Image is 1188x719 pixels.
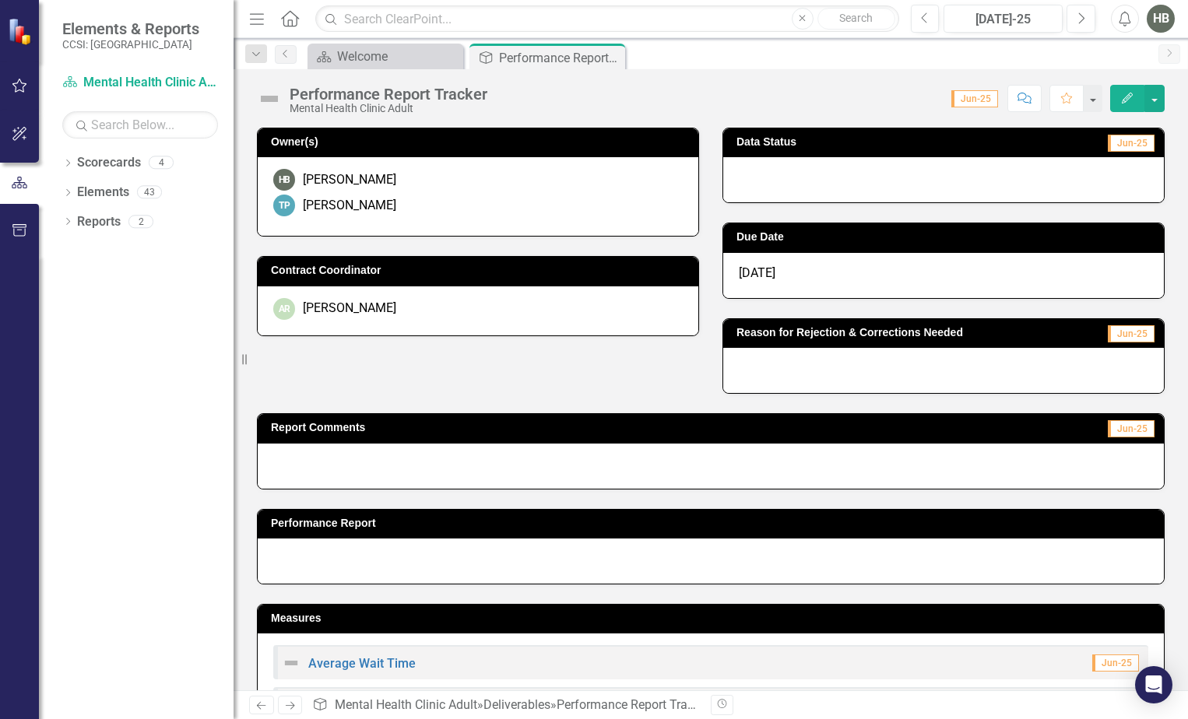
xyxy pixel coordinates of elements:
div: HB [273,169,295,191]
span: Elements & Reports [62,19,199,38]
h3: Reason for Rejection & Corrections Needed [736,327,1082,338]
div: Performance Report Tracker [557,697,710,712]
span: Jun-25 [1108,325,1155,342]
h3: Report Comments [271,422,857,433]
span: Jun-25 [951,90,998,107]
div: Welcome [337,47,459,66]
img: ClearPoint Strategy [8,18,35,45]
a: Welcome [311,47,459,66]
a: Scorecards [77,154,141,172]
div: Open Intercom Messenger [1135,666,1172,703]
span: Jun-25 [1092,654,1139,672]
span: [DATE] [739,265,775,280]
div: 2 [128,215,153,228]
a: Elements [77,184,129,202]
a: Deliverables [483,697,550,712]
span: Jun-25 [1108,420,1155,437]
h3: Measures [271,612,1156,624]
div: AR [273,298,295,320]
button: Search [817,8,895,30]
a: Mental Health Clinic Adult [62,74,218,92]
div: 4 [149,156,174,170]
div: » » [312,696,699,714]
button: [DATE]-25 [944,5,1063,33]
div: [PERSON_NAME] [303,300,396,317]
h3: Owner(s) [271,136,691,148]
img: Not Defined [257,86,282,111]
a: Average Wait Time [308,656,416,671]
h3: Performance Report [271,517,1156,529]
div: Performance Report Tracker [290,86,487,103]
h3: Contract Coordinator [271,265,691,276]
div: Mental Health Clinic Adult [290,103,487,114]
input: Search Below... [62,111,218,139]
a: Reports [77,213,121,231]
div: [PERSON_NAME] [303,171,396,189]
span: Jun-25 [1108,135,1155,152]
span: Search [839,12,873,24]
small: CCSI: [GEOGRAPHIC_DATA] [62,38,199,51]
div: [PERSON_NAME] [303,197,396,215]
img: Not Defined [282,654,301,672]
h3: Due Date [736,231,1156,243]
input: Search ClearPoint... [315,5,898,33]
div: TP [273,195,295,216]
div: Performance Report Tracker [499,48,621,68]
button: HB [1147,5,1175,33]
a: Mental Health Clinic Adult [335,697,477,712]
div: [DATE]-25 [949,10,1057,29]
div: 43 [137,186,162,199]
h3: Data Status [736,136,969,148]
